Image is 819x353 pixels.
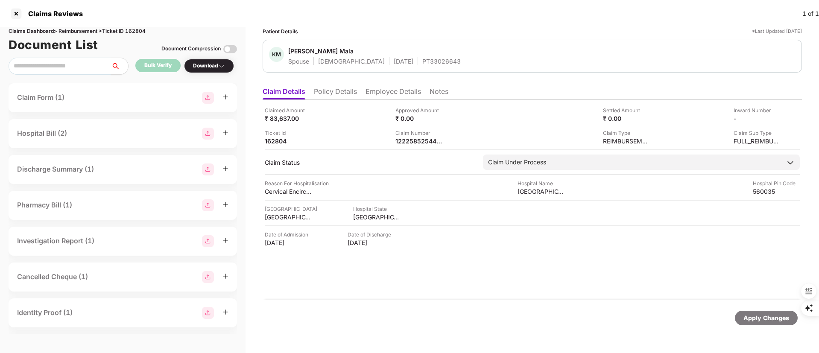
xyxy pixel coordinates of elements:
div: [DATE] [348,239,395,247]
div: Spouse [288,57,309,65]
img: svg+xml;base64,PHN2ZyBpZD0iR3JvdXBfMjg4MTMiIGRhdGEtbmFtZT0iR3JvdXAgMjg4MTMiIHhtbG5zPSJodHRwOi8vd3... [202,199,214,211]
div: Hospital Pin Code [753,179,800,187]
div: Download [193,62,225,70]
div: REIMBURSEMENT [603,137,650,145]
span: plus [222,309,228,315]
div: Identity Proof (1) [17,307,73,318]
span: plus [222,273,228,279]
div: [DATE] [265,239,312,247]
div: 162804 [265,137,312,145]
li: Notes [430,87,448,99]
div: 560035 [753,187,800,195]
div: Apply Changes [743,313,789,323]
div: Inward Number [734,106,781,114]
div: Date of Admission [265,230,312,239]
div: Claim Under Process [488,158,546,167]
div: Claims Dashboard > Reimbursement > Ticket ID 162804 [9,27,237,35]
div: Claimed Amount [265,106,312,114]
div: Claim Form (1) [17,92,64,103]
span: plus [222,166,228,172]
div: [DATE] [394,57,413,65]
div: ₹ 83,637.00 [265,114,312,123]
div: Ticket Id [265,129,312,137]
img: svg+xml;base64,PHN2ZyBpZD0iR3JvdXBfMjg4MTMiIGRhdGEtbmFtZT0iR3JvdXAgMjg4MTMiIHhtbG5zPSJodHRwOi8vd3... [202,271,214,283]
div: FULL_REIMBURSEMENT [734,137,781,145]
div: Bulk Verify [144,61,172,70]
span: search [111,63,128,70]
img: downArrowIcon [786,158,795,167]
div: Cancelled Cheque (1) [17,271,88,282]
div: Investigation Report (1) [17,236,94,246]
div: Approved Amount [395,106,442,114]
div: Claim Type [603,129,650,137]
li: Policy Details [314,87,357,99]
div: [GEOGRAPHIC_DATA] [265,205,317,213]
div: 1 of 1 [802,9,819,18]
div: Hospital State [353,205,400,213]
img: svg+xml;base64,PHN2ZyBpZD0iR3JvdXBfMjg4MTMiIGRhdGEtbmFtZT0iR3JvdXAgMjg4MTMiIHhtbG5zPSJodHRwOi8vd3... [202,128,214,140]
div: Hospital Name [518,179,565,187]
div: [GEOGRAPHIC_DATA] [265,213,312,221]
div: [PERSON_NAME] Mala [288,47,354,55]
div: Discharge Summary (1) [17,164,94,175]
div: Claim Status [265,158,474,166]
div: Reason For Hospitalisation [265,179,329,187]
span: plus [222,237,228,243]
div: 1222585254491 [395,137,442,145]
div: *Last Updated [DATE] [752,27,802,35]
li: Claim Details [263,87,305,99]
img: svg+xml;base64,PHN2ZyBpZD0iR3JvdXBfMjg4MTMiIGRhdGEtbmFtZT0iR3JvdXAgMjg4MTMiIHhtbG5zPSJodHRwOi8vd3... [202,235,214,247]
h1: Document List [9,35,98,54]
span: plus [222,201,228,207]
div: KM [269,47,284,62]
div: - [734,114,781,123]
li: Employee Details [366,87,421,99]
img: svg+xml;base64,PHN2ZyBpZD0iRHJvcGRvd24tMzJ4MzIiIHhtbG5zPSJodHRwOi8vd3d3LnczLm9yZy8yMDAwL3N2ZyIgd2... [218,63,225,70]
span: plus [222,130,228,136]
div: Date of Discharge [348,230,395,239]
img: svg+xml;base64,PHN2ZyBpZD0iR3JvdXBfMjg4MTMiIGRhdGEtbmFtZT0iR3JvdXAgMjg4MTMiIHhtbG5zPSJodHRwOi8vd3... [202,307,214,319]
div: Patient Details [263,27,298,35]
img: svg+xml;base64,PHN2ZyBpZD0iVG9nZ2xlLTMyeDMyIiB4bWxucz0iaHR0cDovL3d3dy53My5vcmcvMjAwMC9zdmciIHdpZH... [223,42,237,56]
div: ₹ 0.00 [395,114,442,123]
div: Claims Reviews [23,9,83,18]
div: [GEOGRAPHIC_DATA] [518,187,565,195]
div: Settled Amount [603,106,650,114]
div: Cervical Encirclage [265,187,312,195]
div: Claim Number [395,129,442,137]
button: search [111,58,129,75]
div: [DEMOGRAPHIC_DATA] [318,57,385,65]
div: Hospital Bill (2) [17,128,67,139]
div: ₹ 0.00 [603,114,650,123]
div: Claim Sub Type [734,129,781,137]
img: svg+xml;base64,PHN2ZyBpZD0iR3JvdXBfMjg4MTMiIGRhdGEtbmFtZT0iR3JvdXAgMjg4MTMiIHhtbG5zPSJodHRwOi8vd3... [202,92,214,104]
img: svg+xml;base64,PHN2ZyBpZD0iR3JvdXBfMjg4MTMiIGRhdGEtbmFtZT0iR3JvdXAgMjg4MTMiIHhtbG5zPSJodHRwOi8vd3... [202,163,214,175]
div: [GEOGRAPHIC_DATA] [353,213,400,221]
div: Document Compression [161,45,221,53]
div: Pharmacy Bill (1) [17,200,72,210]
span: plus [222,94,228,100]
div: PT33026643 [422,57,461,65]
